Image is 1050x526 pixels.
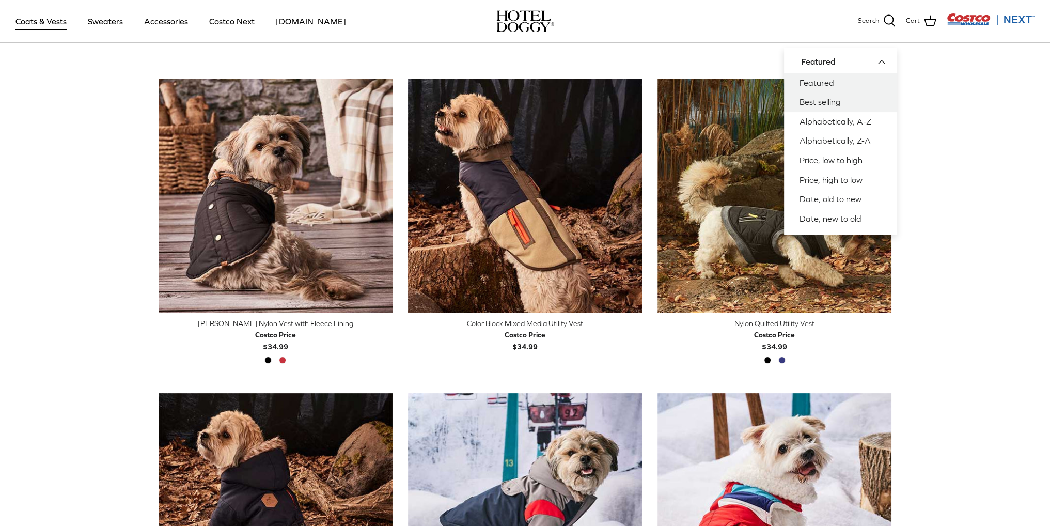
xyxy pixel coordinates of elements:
div: Costco Price [505,329,545,341]
a: Best selling [784,92,897,112]
a: [PERSON_NAME] Nylon Vest with Fleece Lining Costco Price$34.99 [159,318,393,352]
div: [PERSON_NAME] Nylon Vest with Fleece Lining [159,318,393,329]
a: Cart [906,14,936,28]
a: Nylon Quilted Utility Vest Costco Price$34.99 [657,318,891,352]
b: $34.99 [255,329,296,350]
a: Color Block Mixed Media Utility Vest Costco Price$34.99 [408,318,642,352]
a: Date, new to old [784,209,897,229]
a: Date, old to new [784,190,897,209]
a: [DOMAIN_NAME] [267,4,355,39]
a: Featured [784,73,897,93]
span: Search [858,16,879,26]
img: Costco Next [947,13,1035,26]
img: tan dog wearing a blue & brown vest [408,79,642,313]
a: hoteldoggy.com hoteldoggycom [496,10,554,32]
button: Featured [801,51,892,73]
a: Costco Next [200,4,264,39]
a: Color Block Mixed Media Utility Vest [408,79,642,313]
a: Visit Costco Next [947,20,1035,27]
div: Nylon Quilted Utility Vest [657,318,891,329]
a: Price, high to low [784,171,897,190]
a: Melton Nylon Vest with Fleece Lining [159,79,393,313]
span: Featured [801,57,835,66]
a: Alphabetically, A-Z [784,112,897,132]
a: Coats & Vests [6,4,76,39]
b: $34.99 [505,329,545,350]
a: Nylon Quilted Utility Vest [657,79,891,313]
a: Price, low to high [784,151,897,171]
span: Cart [906,16,920,26]
a: Search [858,14,896,28]
a: Alphabetically, Z-A [784,131,897,151]
a: Accessories [135,4,197,39]
b: $34.99 [754,329,795,350]
img: hoteldoggycom [496,10,554,32]
a: Sweaters [79,4,132,39]
div: Color Block Mixed Media Utility Vest [408,318,642,329]
div: Costco Price [754,329,795,341]
div: Costco Price [255,329,296,341]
